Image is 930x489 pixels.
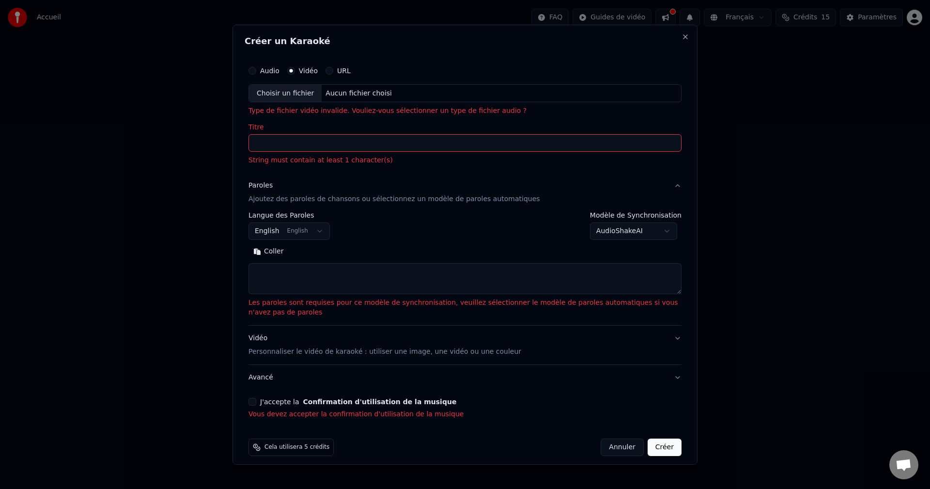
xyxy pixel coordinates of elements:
span: Cela utilisera 5 crédits [264,443,329,451]
h2: Créer un Karaoké [245,36,685,45]
p: Vous devez accepter la confirmation d'utilisation de la musique [248,410,682,419]
div: Paroles [248,181,273,190]
label: J'accepte la [260,398,456,405]
label: Audio [260,67,279,74]
div: Vidéo [248,333,521,357]
label: Modèle de Synchronisation [590,212,682,219]
label: Vidéo [299,67,318,74]
div: Aucun fichier choisi [322,88,396,98]
button: Créer [648,439,682,456]
p: Les paroles sont requises pour ce modèle de synchronisation, veuillez sélectionner le modèle de p... [248,298,682,317]
p: Ajoutez des paroles de chansons ou sélectionnez un modèle de paroles automatiques [248,194,540,204]
button: Avancé [248,365,682,390]
button: Annuler [601,439,643,456]
label: URL [337,67,351,74]
div: Choisir un fichier [249,84,322,102]
button: VidéoPersonnaliser le vidéo de karaoké : utiliser une image, une vidéo ou une couleur [248,326,682,364]
p: String must contain at least 1 character(s) [248,156,682,165]
label: Titre [248,124,682,130]
p: Personnaliser le vidéo de karaoké : utiliser une image, une vidéo ou une couleur [248,347,521,357]
button: ParolesAjoutez des paroles de chansons ou sélectionnez un modèle de paroles automatiques [248,173,682,212]
p: Type de fichier vidéo invalide. Vouliez-vous sélectionner un type de fichier audio ? [248,106,682,116]
button: J'accepte la [303,398,456,405]
div: ParolesAjoutez des paroles de chansons ou sélectionnez un modèle de paroles automatiques [248,212,682,325]
label: Langue des Paroles [248,212,330,219]
button: Coller [248,244,289,259]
